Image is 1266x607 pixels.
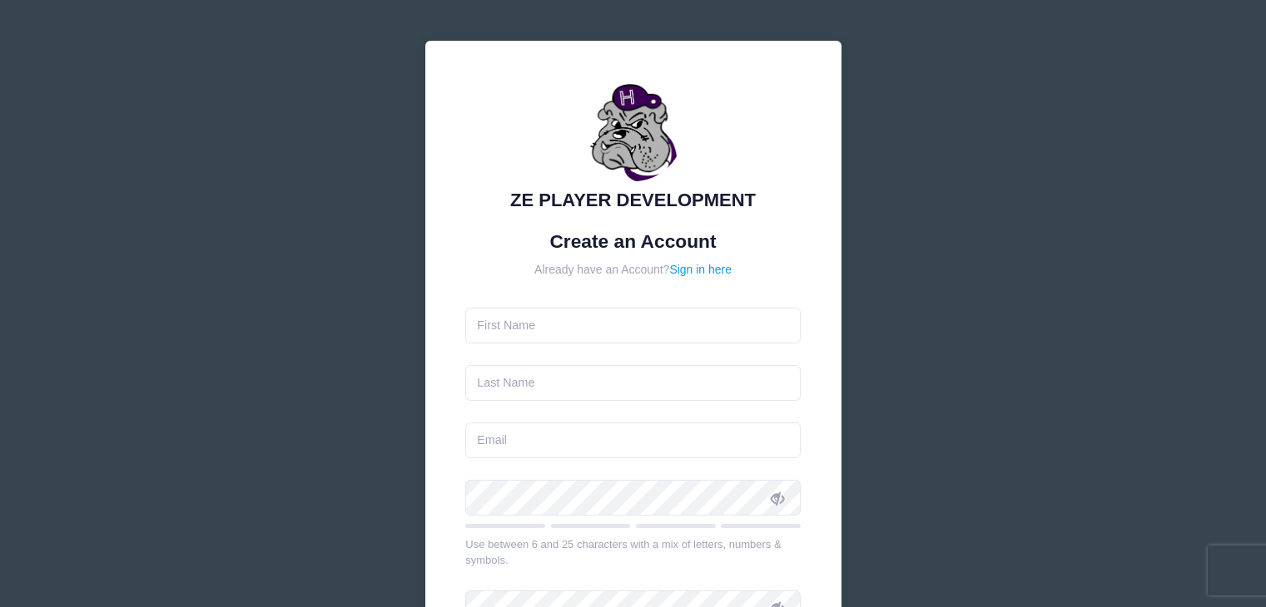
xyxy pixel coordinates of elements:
[583,81,683,181] img: ZE PLAYER DEVELOPMENT
[465,536,801,569] div: Use between 6 and 25 characters with a mix of letters, numbers & symbols.
[465,365,801,401] input: Last Name
[465,308,801,343] input: First Name
[465,261,801,279] div: Already have an Account?
[465,230,801,253] h1: Create an Account
[669,263,732,276] a: Sign in here
[465,422,801,458] input: Email
[465,186,801,214] div: ZE PLAYER DEVELOPMENT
